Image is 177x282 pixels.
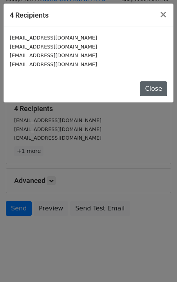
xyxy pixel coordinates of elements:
[10,52,97,58] small: [EMAIL_ADDRESS][DOMAIN_NAME]
[140,81,167,96] button: Close
[138,244,177,282] iframe: Chat Widget
[10,61,97,67] small: [EMAIL_ADDRESS][DOMAIN_NAME]
[159,9,167,20] span: ×
[10,35,97,41] small: [EMAIL_ADDRESS][DOMAIN_NAME]
[10,44,97,50] small: [EMAIL_ADDRESS][DOMAIN_NAME]
[153,4,173,25] button: Close
[10,10,49,20] h5: 4 Recipients
[138,244,177,282] div: Widget de chat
